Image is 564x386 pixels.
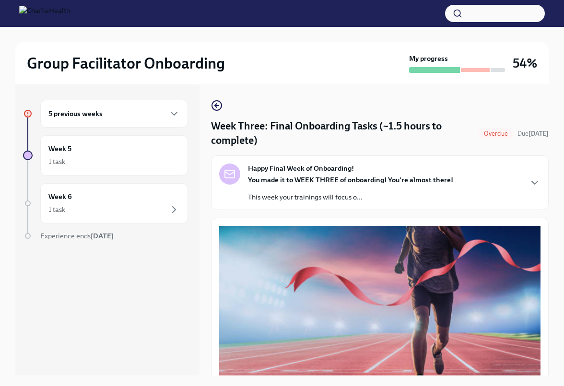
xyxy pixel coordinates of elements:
img: CharlieHealth [19,6,70,21]
span: Due [517,130,549,137]
strong: You made it to WEEK THREE of onboarding! You're almost there! [248,175,453,184]
strong: [DATE] [91,232,114,240]
strong: Happy Final Week of Onboarding! [248,164,354,173]
h6: Week 5 [48,143,71,154]
h4: Week Three: Final Onboarding Tasks (~1.5 hours to complete) [211,119,474,148]
p: This week your trainings will focus o... [248,192,453,202]
a: Week 51 task [23,135,188,175]
strong: My progress [409,54,448,63]
strong: [DATE] [529,130,549,137]
span: August 9th, 2025 10:00 [517,129,549,138]
div: 5 previous weeks [40,100,188,128]
div: 1 task [48,205,65,214]
span: Experience ends [40,232,114,240]
h3: 54% [513,55,537,72]
a: Week 61 task [23,183,188,223]
span: Overdue [478,130,514,137]
h2: Group Facilitator Onboarding [27,54,225,73]
h6: Week 6 [48,191,72,202]
div: 1 task [48,157,65,166]
h6: 5 previous weeks [48,108,103,119]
